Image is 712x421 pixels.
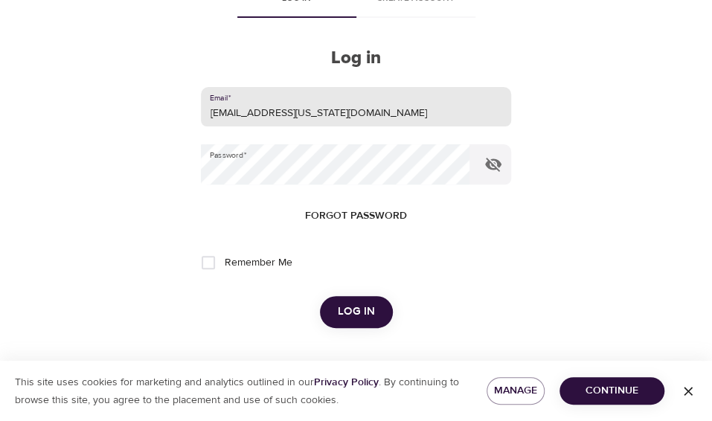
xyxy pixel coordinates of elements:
div: OR [342,358,371,375]
button: Log in [320,296,393,327]
span: Remember Me [224,255,292,271]
span: Manage [498,382,533,400]
button: Forgot password [299,202,413,230]
span: Log in [338,302,375,321]
button: Continue [559,377,664,405]
span: Continue [571,382,652,400]
h2: Log in [201,48,510,69]
span: Forgot password [305,207,407,225]
a: Privacy Policy [314,376,379,389]
button: Manage [487,377,545,405]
